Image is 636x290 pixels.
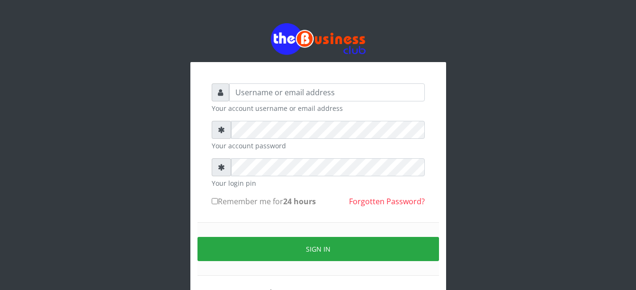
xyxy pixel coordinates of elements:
[349,196,425,207] a: Forgotten Password?
[229,83,425,101] input: Username or email address
[212,196,316,207] label: Remember me for
[212,198,218,204] input: Remember me for24 hours
[212,178,425,188] small: Your login pin
[197,237,439,261] button: Sign in
[212,141,425,151] small: Your account password
[283,196,316,207] b: 24 hours
[212,103,425,113] small: Your account username or email address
